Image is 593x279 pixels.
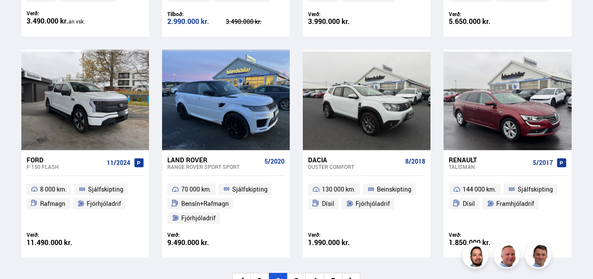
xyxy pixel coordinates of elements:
div: Tilboð: [167,11,226,17]
a: Ford F-150 FLASH 11/2024 8 000 km. Sjálfskipting Rafmagn Fjórhjóladrif Verð: 11.490.000 kr. [21,150,149,258]
span: Dísil [463,198,475,209]
span: Bensín+Rafmagn [181,198,229,209]
div: F-150 FLASH [27,164,103,170]
img: FbJEzSuNWCJXmdc-.webp [526,244,552,270]
span: Sjálfskipting [232,184,268,195]
span: 5/2020 [264,158,285,165]
a: Renault Talisman 5/2017 144 000 km. Sjálfskipting Dísil Framhjóladrif Verð: 1.850.000 kr. [444,150,571,258]
button: Opna LiveChat spjallviðmót [7,3,33,30]
span: Framhjóladrif [496,198,534,209]
div: Talisman [449,164,529,170]
div: Verð: [449,232,508,238]
div: Verð: [308,11,367,17]
div: Verð: [167,232,226,238]
div: 1.990.000 kr. [308,239,367,246]
span: 11/2024 [107,159,130,166]
span: Fjórhjóladrif [181,213,216,223]
span: Fjórhjóladrif [356,198,390,209]
span: Beinskipting [377,184,411,195]
div: 1.850.000 kr. [449,239,508,246]
a: Land Rover Range Rover Sport SPORT 5/2020 70 000 km. Sjálfskipting Bensín+Rafmagn Fjórhjóladrif V... [162,150,290,258]
div: Ford [27,156,103,164]
span: 70 000 km. [181,184,211,195]
div: 2.990.000 kr. [167,18,226,25]
div: Dacia [308,156,402,164]
span: án vsk. [68,18,85,25]
div: Verð: [27,232,85,238]
span: Dísil [322,198,334,209]
div: Range Rover Sport SPORT [167,164,261,170]
div: Verð: [27,10,91,17]
span: 144 000 km. [463,184,496,195]
div: Land Rover [167,156,261,164]
div: Renault [449,156,529,164]
div: 11.490.000 kr. [27,239,85,246]
div: 9.490.000 kr. [167,239,226,246]
span: 130 000 km. [322,184,356,195]
div: Verð: [308,232,367,238]
span: Sjálfskipting [88,184,123,195]
div: 3.490.000 kr. [226,19,285,25]
span: Sjálfskipting [518,184,553,195]
div: 5.650.000 kr. [449,18,508,25]
span: 8 000 km. [40,184,67,195]
span: Fjórhjóladrif [87,198,121,209]
span: 5/2017 [533,159,553,166]
a: Dacia Duster COMFORT 8/2018 130 000 km. Beinskipting Dísil Fjórhjóladrif Verð: 1.990.000 kr. [303,150,430,258]
span: 8/2018 [405,158,425,165]
span: Rafmagn [40,198,65,209]
img: nhp88E3Fdnt1Opn2.png [464,244,490,270]
div: 3.490.000 kr. [27,17,91,25]
img: siFngHWaQ9KaOqBr.png [495,244,521,270]
div: Verð: [449,11,508,17]
div: Duster COMFORT [308,164,402,170]
div: 3.990.000 kr. [308,18,367,25]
